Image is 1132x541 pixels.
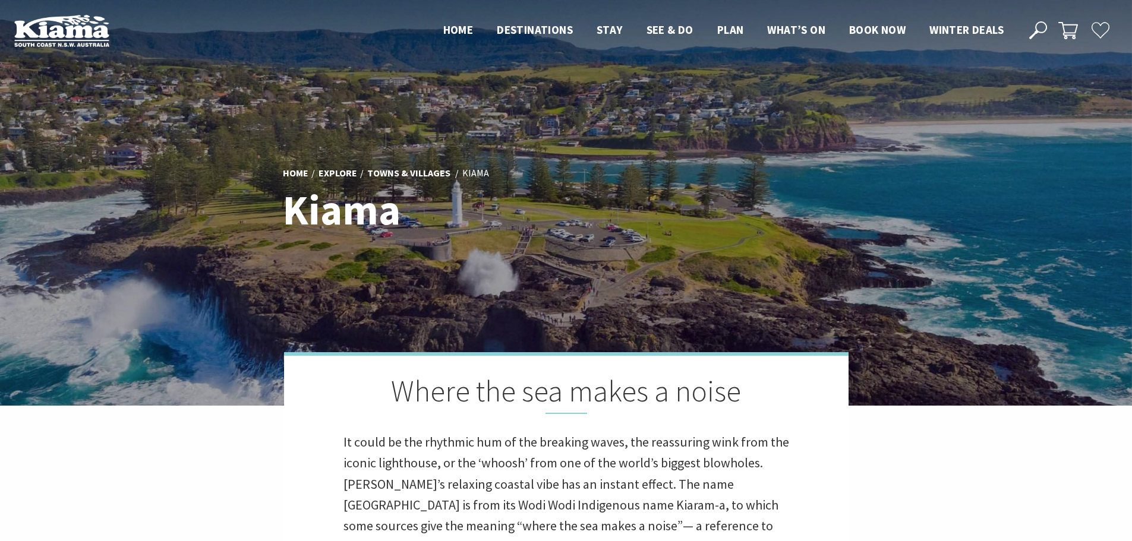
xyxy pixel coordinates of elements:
h1: Kiama [283,187,619,233]
span: Stay [597,23,623,37]
a: Home [283,167,308,180]
img: Kiama Logo [14,14,109,47]
span: Plan [717,23,744,37]
div: EXPLORE WINTER DEALS [955,495,1083,518]
span: Destinations [497,23,573,37]
div: Unlock exclusive winter offers [933,364,1064,472]
h2: Where the sea makes a noise [343,374,789,414]
a: EXPLORE WINTER DEALS [926,495,1112,518]
span: What’s On [767,23,825,37]
span: Book now [849,23,906,37]
span: See & Do [647,23,693,37]
span: Winter Deals [929,23,1004,37]
li: Kiama [462,166,489,181]
a: Towns & Villages [367,167,450,180]
a: Explore [319,167,357,180]
nav: Main Menu [431,21,1016,40]
span: Home [443,23,474,37]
